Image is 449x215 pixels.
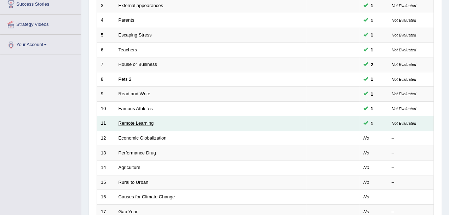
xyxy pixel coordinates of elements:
[392,164,430,171] div: –
[97,13,115,28] td: 4
[392,33,416,37] small: Not Evaluated
[392,4,416,8] small: Not Evaluated
[368,120,376,127] span: You can still take this question
[363,209,369,214] em: No
[392,77,416,81] small: Not Evaluated
[0,35,81,52] a: Your Account
[392,135,430,142] div: –
[119,106,153,111] a: Famous Athletes
[392,18,416,22] small: Not Evaluated
[392,107,416,111] small: Not Evaluated
[119,135,167,141] a: Economic Globalization
[368,2,376,9] span: You can still take this question
[119,91,150,96] a: Read and Write
[119,209,138,214] a: Gap Year
[97,116,115,131] td: 11
[97,72,115,87] td: 8
[392,194,430,200] div: –
[119,165,140,170] a: Agriculture
[368,17,376,24] span: You can still take this question
[97,160,115,175] td: 14
[363,150,369,155] em: No
[119,150,156,155] a: Performance Drug
[97,57,115,72] td: 7
[119,180,149,185] a: Rural to Urban
[368,90,376,98] span: You can still take this question
[392,121,416,125] small: Not Evaluated
[119,194,175,199] a: Causes for Climate Change
[392,62,416,67] small: Not Evaluated
[97,146,115,160] td: 13
[368,31,376,39] span: You can still take this question
[119,77,132,82] a: Pets 2
[97,175,115,190] td: 15
[363,135,369,141] em: No
[97,43,115,57] td: 6
[392,48,416,52] small: Not Evaluated
[119,32,152,38] a: Escaping Stress
[119,3,163,8] a: External appearances
[368,46,376,53] span: You can still take this question
[97,190,115,205] td: 16
[363,180,369,185] em: No
[368,75,376,83] span: You can still take this question
[0,15,81,32] a: Strategy Videos
[392,179,430,186] div: –
[97,101,115,116] td: 10
[363,165,369,170] em: No
[368,61,376,68] span: You can still take this question
[97,131,115,146] td: 12
[392,92,416,96] small: Not Evaluated
[368,105,376,112] span: You can still take this question
[119,120,154,126] a: Remote Learning
[119,17,134,23] a: Parents
[363,194,369,199] em: No
[97,87,115,102] td: 9
[97,28,115,43] td: 5
[119,47,137,52] a: Teachers
[392,150,430,157] div: –
[119,62,157,67] a: House or Business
